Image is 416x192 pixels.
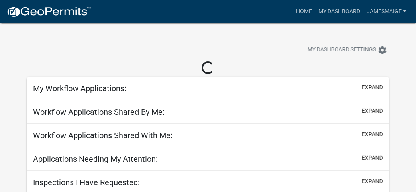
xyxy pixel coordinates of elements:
[362,177,383,186] button: expand
[33,131,173,140] h5: Workflow Applications Shared With Me:
[308,45,376,55] span: My Dashboard Settings
[33,84,126,93] h5: My Workflow Applications:
[33,107,165,117] h5: Workflow Applications Shared By Me:
[362,154,383,162] button: expand
[301,42,394,58] button: My Dashboard Settingssettings
[33,178,140,187] h5: Inspections I Have Requested:
[315,4,363,19] a: My Dashboard
[362,130,383,139] button: expand
[378,45,387,55] i: settings
[363,4,410,19] a: jamesmaige
[33,154,158,164] h5: Applications Needing My Attention:
[362,83,383,92] button: expand
[293,4,315,19] a: Home
[362,107,383,115] button: expand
